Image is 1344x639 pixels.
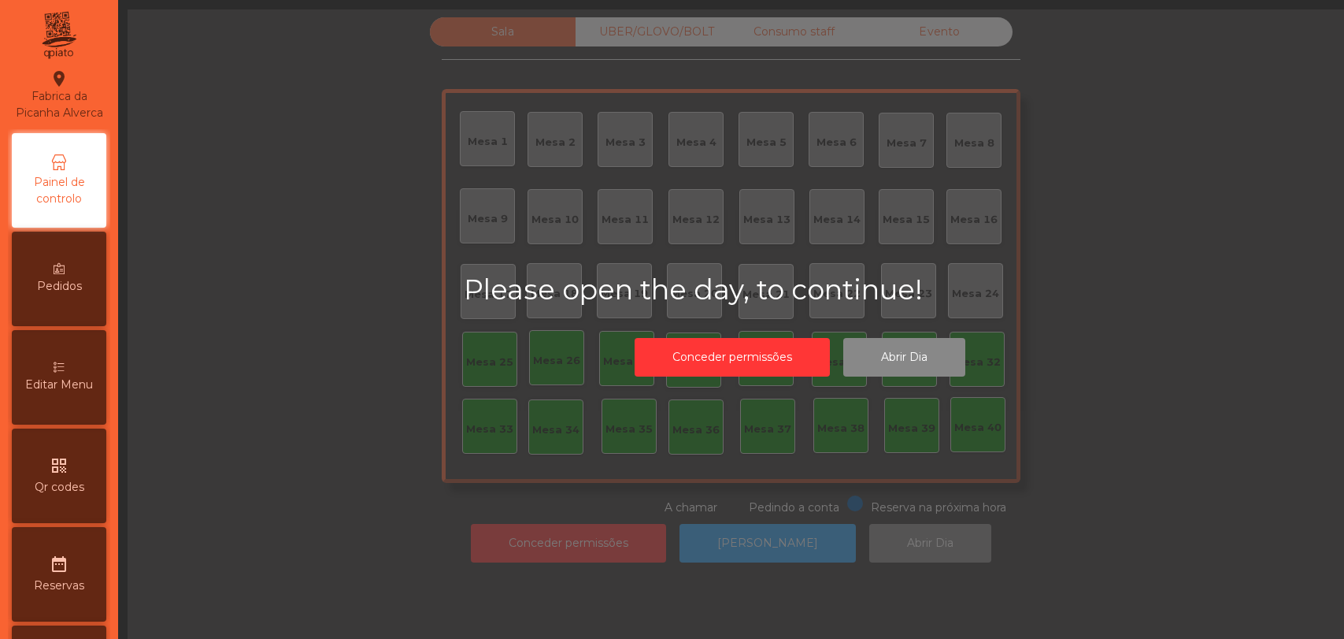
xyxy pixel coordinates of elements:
button: Conceder permissões [635,338,830,377]
span: Painel de controlo [16,174,102,207]
i: location_on [50,69,68,88]
div: Fabrica da Picanha Alverca [13,69,106,121]
button: Abrir Dia [843,338,965,377]
span: Editar Menu [25,377,93,393]
i: date_range [50,555,68,574]
h2: Please open the day, to continue! [464,273,1136,306]
i: qr_code [50,456,68,475]
span: Qr codes [35,479,84,496]
span: Pedidos [37,278,82,295]
span: Reservas [34,578,84,594]
img: qpiato [39,8,78,63]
